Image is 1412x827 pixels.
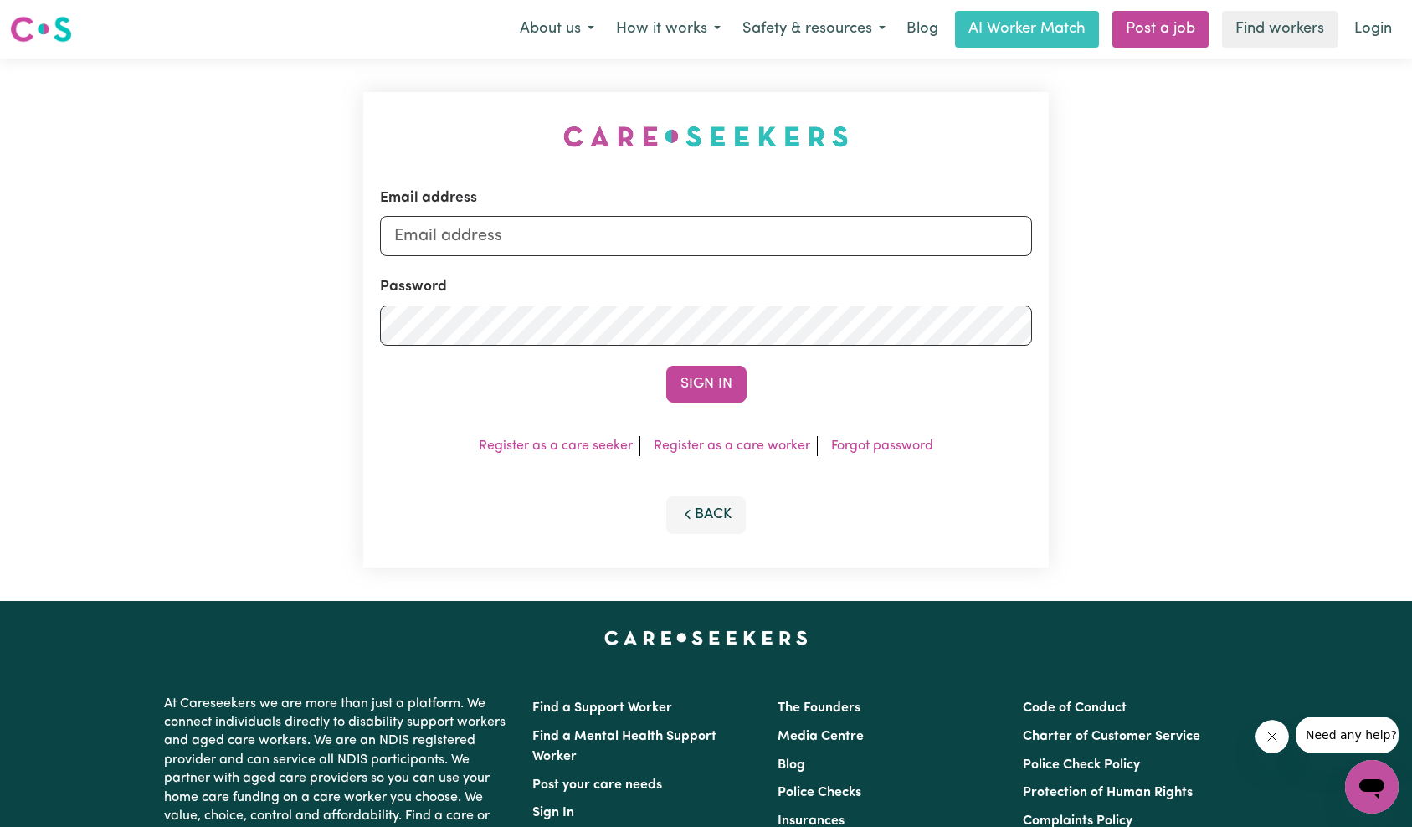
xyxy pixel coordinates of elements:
[778,701,860,715] a: The Founders
[1023,701,1127,715] a: Code of Conduct
[778,786,861,799] a: Police Checks
[1255,720,1289,753] iframe: Close message
[654,439,810,453] a: Register as a care worker
[1222,11,1338,48] a: Find workers
[955,11,1099,48] a: AI Worker Match
[778,730,864,743] a: Media Centre
[666,496,747,533] button: Back
[509,12,605,47] button: About us
[532,730,716,763] a: Find a Mental Health Support Worker
[380,216,1033,256] input: Email address
[1023,786,1193,799] a: Protection of Human Rights
[604,631,808,645] a: Careseekers home page
[532,701,672,715] a: Find a Support Worker
[1344,11,1402,48] a: Login
[479,439,633,453] a: Register as a care seeker
[380,187,477,209] label: Email address
[605,12,732,47] button: How it works
[896,11,948,48] a: Blog
[10,10,72,49] a: Careseekers logo
[1345,760,1399,814] iframe: Button to launch messaging window
[666,366,747,403] button: Sign In
[778,758,805,772] a: Blog
[732,12,896,47] button: Safety & resources
[380,276,447,298] label: Password
[1112,11,1209,48] a: Post a job
[532,778,662,792] a: Post your care needs
[1296,717,1399,753] iframe: Message from company
[10,14,72,44] img: Careseekers logo
[532,806,574,819] a: Sign In
[1023,730,1200,743] a: Charter of Customer Service
[831,439,933,453] a: Forgot password
[1023,758,1140,772] a: Police Check Policy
